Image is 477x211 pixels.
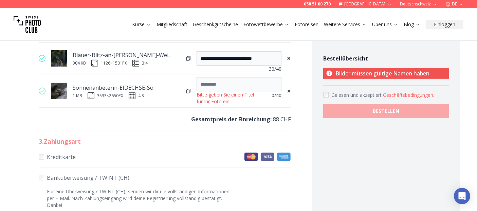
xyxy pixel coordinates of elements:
[97,93,123,99] div: 3533 × 2650 PX
[304,1,331,7] a: 058 51 00 270
[91,60,98,67] img: size
[243,21,289,28] a: Fotowettbewerbe
[404,21,420,28] a: Blog
[190,20,241,29] button: Geschenkgutscheine
[323,104,449,118] button: BESTELLEN
[323,92,329,98] input: Accept terms
[426,20,463,29] button: Einloggen
[292,20,321,29] button: Fotoreisen
[138,93,144,99] span: 4:3
[197,91,260,105] div: Bitte geben Sie einen Titel für Ihr Foto ein
[331,92,383,98] span: Gelesen und akzeptiert
[193,21,238,28] a: Geschenkgutscheine
[51,83,67,99] img: thumb
[383,92,434,99] button: Accept termsGelesen und akzeptiert
[73,83,157,92] div: Sonnenanbeterin-EIDECHSE-So...
[73,60,86,66] div: 304 KB
[295,21,318,28] a: Fotoreisen
[191,116,272,123] b: Gesamtpreis der Einreichung :
[323,68,449,79] p: Bilder müssen gültige Namen haben
[369,20,401,29] button: Über uns
[14,11,41,38] img: Swiss photo club
[157,21,187,28] a: Mitgliedschaft
[154,20,190,29] button: Mitgliedschaft
[373,108,399,115] b: BESTELLEN
[321,20,369,29] button: Weitere Services
[287,54,291,63] span: ×
[101,60,127,66] div: 1126 × 1501 PX
[142,60,148,66] span: 3:4
[241,20,292,29] button: Fotowettbewerbe
[454,188,470,204] div: Open Intercom Messenger
[39,55,45,62] img: valid
[129,92,135,99] img: ratio
[51,50,67,67] img: thumb
[88,92,94,99] img: size
[73,50,171,60] div: Blauer-Blitz-an-[PERSON_NAME]-Wei...
[132,21,151,28] a: Kurse
[132,60,139,67] img: ratio
[324,21,367,28] a: Weitere Services
[372,21,398,28] a: Über uns
[269,66,281,72] span: 30 /40
[401,20,423,29] button: Blog
[323,54,449,63] h4: Bestellübersicht
[73,93,82,99] div: 1 MB
[39,88,45,94] img: valid
[287,86,291,96] span: ×
[129,20,154,29] button: Kurse
[272,92,281,99] span: 0 /40
[39,115,291,124] p: 88 CHF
